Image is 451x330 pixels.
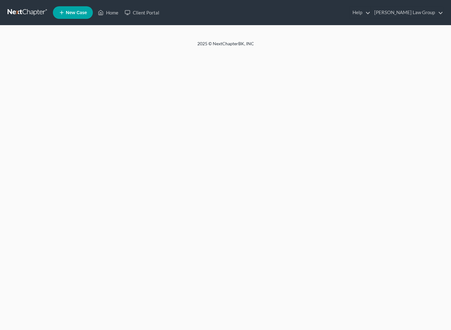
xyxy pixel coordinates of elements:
[349,7,370,18] a: Help
[46,41,405,52] div: 2025 © NextChapterBK, INC
[95,7,121,18] a: Home
[121,7,162,18] a: Client Portal
[53,6,93,19] new-legal-case-button: New Case
[371,7,443,18] a: [PERSON_NAME] Law Group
